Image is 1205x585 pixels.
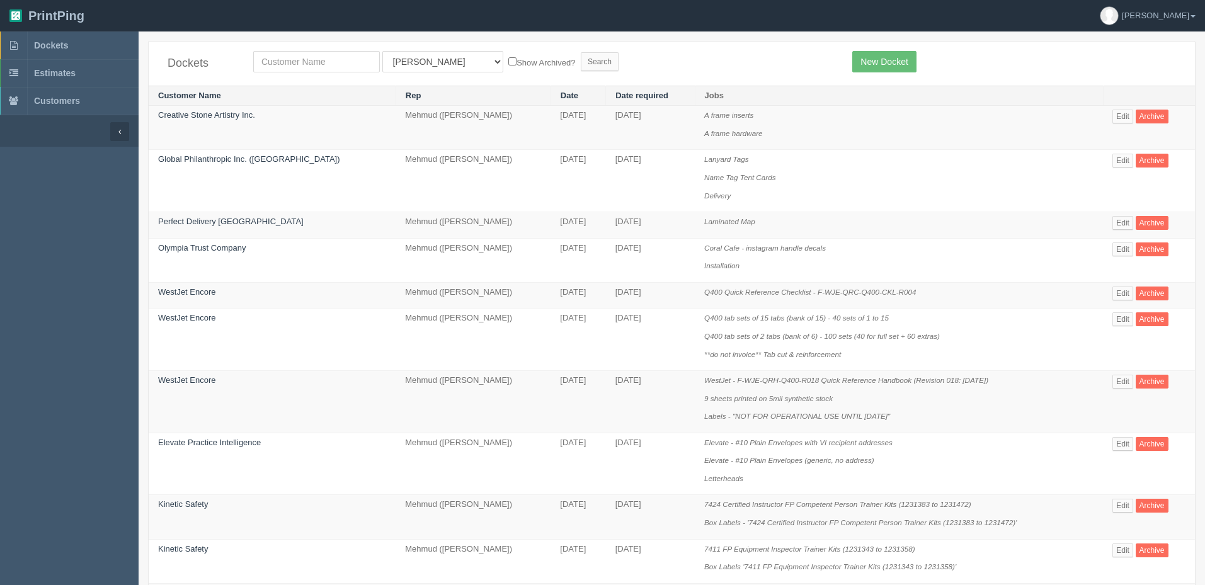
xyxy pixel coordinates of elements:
[1112,242,1133,256] a: Edit
[704,261,740,270] i: Installation
[396,238,551,282] td: Mehmud ([PERSON_NAME])
[606,433,695,495] td: [DATE]
[168,57,234,70] h4: Dockets
[704,456,874,464] i: Elevate - #10 Plain Envelopes (generic, no address)
[704,518,1017,526] i: Box Labels - '7424 Certified Instructor FP Competent Person Trainer Kits (1231383 to 1231472)'
[606,238,695,282] td: [DATE]
[551,106,605,150] td: [DATE]
[9,9,22,22] img: logo-3e63b451c926e2ac314895c53de4908e5d424f24456219fb08d385ab2e579770.png
[551,282,605,309] td: [DATE]
[704,173,775,181] i: Name Tag Tent Cards
[606,309,695,371] td: [DATE]
[158,154,340,164] a: Global Philanthropic Inc. ([GEOGRAPHIC_DATA])
[406,91,421,100] a: Rep
[1112,110,1133,123] a: Edit
[704,191,731,200] i: Delivery
[1112,216,1133,230] a: Edit
[396,371,551,433] td: Mehmud ([PERSON_NAME])
[551,212,605,239] td: [DATE]
[606,282,695,309] td: [DATE]
[396,212,551,239] td: Mehmud ([PERSON_NAME])
[704,314,889,322] i: Q400 tab sets of 15 tabs (bank of 15) - 40 sets of 1 to 15
[396,495,551,539] td: Mehmud ([PERSON_NAME])
[158,217,304,226] a: Perfect Delivery [GEOGRAPHIC_DATA]
[704,438,893,446] i: Elevate - #10 Plain Envelopes with VI recipient addresses
[581,52,619,71] input: Search
[1136,543,1168,557] a: Archive
[1112,375,1133,389] a: Edit
[1136,312,1168,326] a: Archive
[158,110,255,120] a: Creative Stone Artistry Inc.
[1136,375,1168,389] a: Archive
[704,155,748,163] i: Lanyard Tags
[1136,499,1168,513] a: Archive
[34,40,68,50] span: Dockets
[551,150,605,212] td: [DATE]
[551,539,605,583] td: [DATE]
[704,412,890,420] i: Labels - "NOT FOR OPERATIONAL USE UNTIL [DATE]"
[704,288,916,296] i: Q400 Quick Reference Checklist - F-WJE-QRC-Q400-CKL-R004
[34,96,80,106] span: Customers
[396,150,551,212] td: Mehmud ([PERSON_NAME])
[158,243,246,253] a: Olympia Trust Company
[551,238,605,282] td: [DATE]
[1112,437,1133,451] a: Edit
[606,371,695,433] td: [DATE]
[704,394,833,402] i: 9 sheets printed on 5mil synthetic stock
[551,309,605,371] td: [DATE]
[695,86,1103,106] th: Jobs
[615,91,668,100] a: Date required
[396,106,551,150] td: Mehmud ([PERSON_NAME])
[396,309,551,371] td: Mehmud ([PERSON_NAME])
[253,51,380,72] input: Customer Name
[606,106,695,150] td: [DATE]
[1100,7,1118,25] img: avatar_default-7531ab5dedf162e01f1e0bb0964e6a185e93c5c22dfe317fb01d7f8cd2b1632c.jpg
[1136,110,1168,123] a: Archive
[704,217,755,225] i: Laminated Map
[704,474,743,482] i: Letterheads
[606,539,695,583] td: [DATE]
[704,545,915,553] i: 7411 FP Equipment Inspector Trainer Kits (1231343 to 1231358)
[551,495,605,539] td: [DATE]
[606,212,695,239] td: [DATE]
[704,500,971,508] i: 7424 Certified Instructor FP Competent Person Trainer Kits (1231383 to 1231472)
[606,150,695,212] td: [DATE]
[508,57,517,65] input: Show Archived?
[1136,242,1168,256] a: Archive
[158,499,208,509] a: Kinetic Safety
[1112,154,1133,168] a: Edit
[158,287,216,297] a: WestJet Encore
[1136,216,1168,230] a: Archive
[551,371,605,433] td: [DATE]
[704,111,753,119] i: A frame inserts
[704,332,940,340] i: Q400 tab sets of 2 tabs (bank of 6) - 100 sets (40 for full set + 60 extras)
[508,55,575,69] label: Show Archived?
[34,68,76,78] span: Estimates
[1136,437,1168,451] a: Archive
[1112,499,1133,513] a: Edit
[158,438,261,447] a: Elevate Practice Intelligence
[704,376,988,384] i: WestJet - F-WJE-QRH-Q400-R018 Quick Reference Handbook (Revision 018: [DATE])
[704,129,762,137] i: A frame hardware
[704,350,841,358] i: **do not invoice** Tab cut & reinforcement
[158,91,221,100] a: Customer Name
[1112,543,1133,557] a: Edit
[1136,154,1168,168] a: Archive
[551,433,605,495] td: [DATE]
[704,562,956,571] i: Box Labels '7411 FP Equipment Inspector Trainer Kits (1231343 to 1231358)'
[158,544,208,554] a: Kinetic Safety
[158,313,216,322] a: WestJet Encore
[606,495,695,539] td: [DATE]
[396,433,551,495] td: Mehmud ([PERSON_NAME])
[158,375,216,385] a: WestJet Encore
[1112,287,1133,300] a: Edit
[396,282,551,309] td: Mehmud ([PERSON_NAME])
[396,539,551,583] td: Mehmud ([PERSON_NAME])
[1112,312,1133,326] a: Edit
[1136,287,1168,300] a: Archive
[852,51,916,72] a: New Docket
[561,91,578,100] a: Date
[704,244,826,252] i: Coral Cafe - instagram handle decals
